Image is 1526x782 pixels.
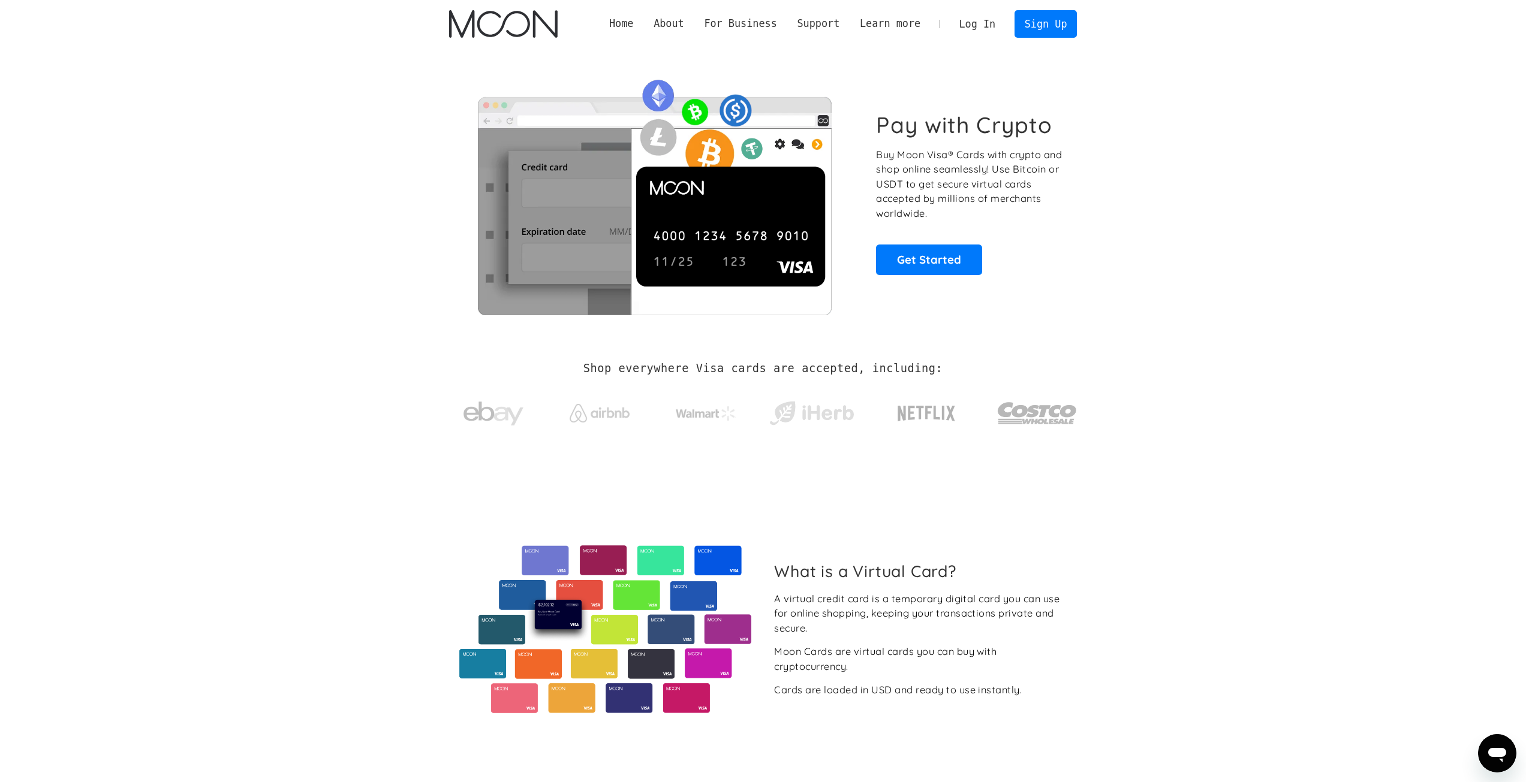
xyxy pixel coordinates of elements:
div: Learn more [850,16,931,31]
img: Walmart [676,406,736,421]
div: About [643,16,694,31]
a: home [449,10,558,38]
a: iHerb [767,386,856,435]
div: Moon Cards are virtual cards you can buy with cryptocurrency. [774,644,1067,674]
a: Log In [949,11,1006,37]
p: Buy Moon Visa® Cards with crypto and shop online seamlessly! Use Bitcoin or USDT to get secure vi... [876,147,1064,221]
h2: What is a Virtual Card? [774,561,1067,581]
img: ebay [463,395,523,433]
div: Support [797,16,839,31]
div: Cards are loaded in USD and ready to use instantly. [774,683,1022,698]
div: A virtual credit card is a temporary digital card you can use for online shopping, keeping your t... [774,591,1067,636]
img: Netflix [896,398,956,428]
img: Moon Cards let you spend your crypto anywhere Visa is accepted. [449,71,860,315]
a: ebay [449,383,538,439]
a: Walmart [661,394,750,427]
iframe: Button to launch messaging window [1478,734,1516,772]
div: Learn more [860,16,920,31]
a: Netflix [873,387,980,434]
div: For Business [704,16,776,31]
img: Costco [997,391,1077,436]
img: Virtual cards from Moon [458,545,753,713]
img: Moon Logo [449,10,558,38]
h2: Shop everywhere Visa cards are accepted, including: [583,362,943,375]
div: Support [787,16,850,31]
a: Airbnb [555,392,644,428]
a: Get Started [876,244,982,274]
a: Sign Up [1015,10,1077,37]
div: For Business [694,16,787,31]
a: Home [599,16,643,31]
img: iHerb [767,398,856,429]
h1: Pay with Crypto [876,111,1052,138]
a: Costco [997,379,1077,442]
div: About [654,16,684,31]
img: Airbnb [570,404,630,422]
